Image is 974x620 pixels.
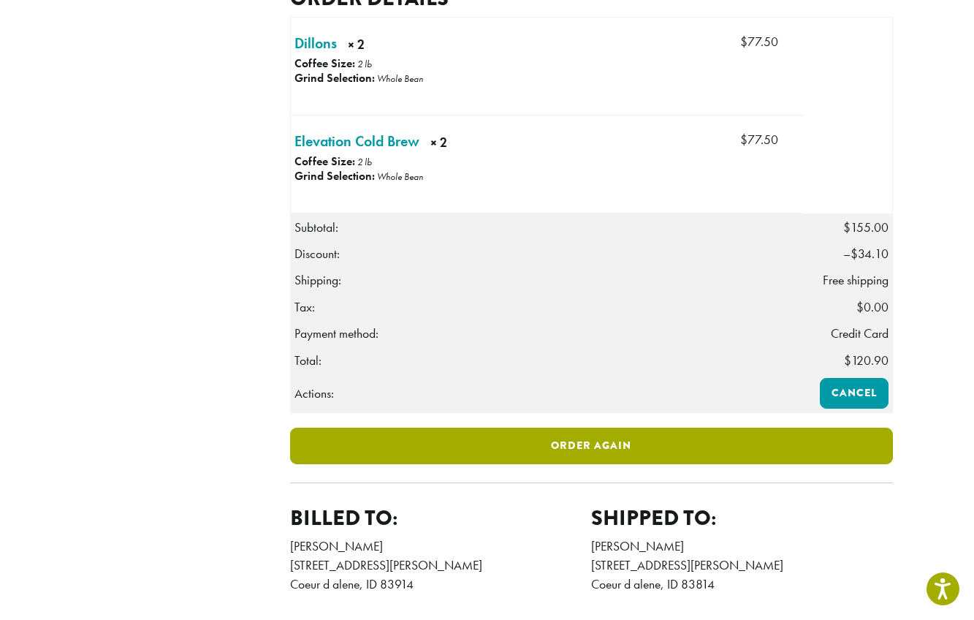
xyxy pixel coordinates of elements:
p: 2 lb [357,156,372,168]
td: Free shipping [804,267,892,293]
th: Discount: [290,241,804,267]
a: Order again [290,428,893,464]
span: $ [856,299,864,315]
strong: × 2 [348,35,408,58]
span: $ [844,352,851,368]
span: 34.10 [851,246,889,262]
strong: × 2 [430,133,515,156]
a: Cancel order 334214 [820,378,889,409]
span: $ [740,132,747,148]
strong: Grind Selection: [294,168,375,184]
p: Whole Bean [377,72,423,85]
h2: Shipped to: [591,505,893,531]
th: Tax: [290,294,804,320]
span: 120.90 [844,352,889,368]
p: 2 lb [357,58,372,70]
strong: Coffee Size: [294,56,355,71]
span: 0.00 [856,299,889,315]
address: [PERSON_NAME] [STREET_ADDRESS][PERSON_NAME] Coeur d alene, ID 83914 [290,537,592,594]
span: $ [843,219,851,235]
span: $ [851,246,858,262]
bdi: 77.50 [740,34,778,50]
h2: Billed to: [290,505,592,531]
th: Shipping: [290,267,804,293]
th: Subtotal: [290,213,804,241]
th: Payment method: [290,320,804,347]
td: – [804,241,892,267]
p: Whole Bean [377,170,423,183]
strong: Grind Selection: [294,70,375,86]
a: Dillons [294,32,337,54]
th: Total: [290,347,804,374]
th: Actions: [290,374,804,413]
strong: Coffee Size: [294,154,355,169]
span: $ [740,34,747,50]
address: [PERSON_NAME] [STREET_ADDRESS][PERSON_NAME] Coeur d alene, ID 83814 [591,537,893,594]
span: 155.00 [843,219,889,235]
bdi: 77.50 [740,132,778,148]
a: Elevation Cold Brew [294,130,419,152]
td: Credit Card [804,320,892,347]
